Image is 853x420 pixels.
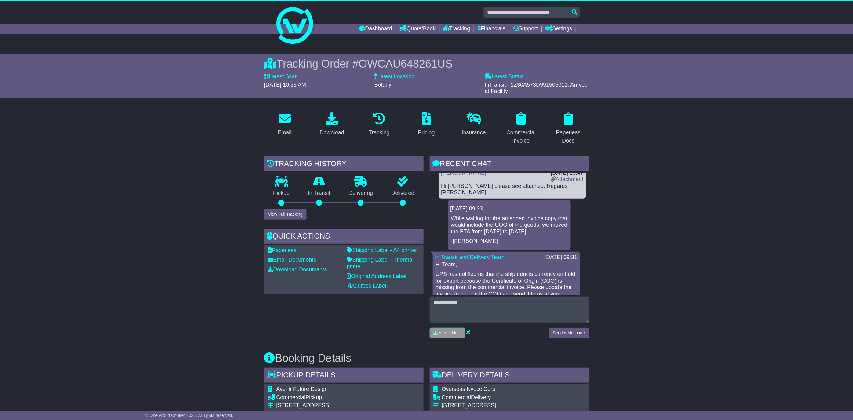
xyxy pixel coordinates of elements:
a: Shipping Label - A4 printer [347,247,417,253]
p: UPS has notified us that the shipment is currently on hold for export because the Certificate of ... [436,271,577,304]
div: Email [278,128,291,137]
div: Tracking history [264,156,424,173]
a: Commercial Invoice [501,110,542,147]
a: In Transit and Delivery Team [435,254,505,260]
div: [MEDICAL_DATA], [GEOGRAPHIC_DATA] [442,411,547,417]
span: Botany [374,82,392,88]
a: Email Documents [268,257,316,263]
label: Latest Status [485,73,524,80]
label: Latest Scan [264,73,298,80]
a: Original Address Label [347,273,406,279]
a: Attachment [551,176,583,182]
a: Support [513,24,538,34]
div: Delivery Details [430,368,589,384]
a: Shipping Label - Thermal printer [347,257,414,269]
button: Send a Message [549,328,589,338]
div: Tracking [369,128,389,137]
a: Pricing [414,110,439,139]
span: Avenir Future Design [276,386,328,392]
span: Commercial [276,394,306,400]
p: Hi Team, [436,262,577,268]
div: Commercial Invoice [505,128,538,145]
div: [DATE] 09:31 [545,254,578,261]
p: Delivering [340,190,382,197]
div: Hi [PERSON_NAME] please see attached. Regards [PERSON_NAME] [441,183,584,196]
div: Paperless Docs [552,128,585,145]
div: [DATE] 09:33 [450,206,568,212]
p: While waiting for the amended invoice copy that would include the COO of the goods, we moved the ... [451,215,568,235]
div: [DATE] 15:47 [551,170,583,177]
a: Download [316,110,348,139]
a: Download Documents [268,266,327,273]
span: InTransit - 1Z30A573D991505311: Arrived at Facility [485,82,588,95]
div: Pricing [418,128,435,137]
div: [STREET_ADDRESS] [276,402,394,409]
a: Insurance [458,110,490,139]
p: Pickup [264,190,299,197]
button: View Full Tracking [264,209,307,220]
a: Quote/Book [399,24,436,34]
div: Download [320,128,344,137]
span: OWCAU648261US [359,58,453,70]
p: Delivered [382,190,424,197]
a: Settings [545,24,572,34]
a: Paperless Docs [548,110,589,147]
div: Tracking Order # [264,57,589,70]
a: Financials [478,24,505,34]
span: Overseas Nvocc Corp [442,386,496,392]
div: Insurance [462,128,486,137]
a: Dashboard [359,24,392,34]
p: In Transit [299,190,340,197]
a: [PERSON_NAME] [441,170,487,176]
span: Commercial [442,394,471,400]
div: Quick Actions [264,229,424,245]
h3: Booking Details [264,352,589,364]
div: Pickup [276,394,394,401]
a: Email [274,110,295,139]
a: Tracking [365,110,393,139]
a: Paperless [268,247,297,253]
div: RECENT CHAT [430,156,589,173]
div: Pickup Details [264,368,424,384]
span: © One World Courier 2025. All rights reserved. [145,413,234,418]
a: Address Label [347,283,386,289]
div: [STREET_ADDRESS] [442,402,547,409]
div: Delivery [442,394,547,401]
p: -[PERSON_NAME] [451,238,568,245]
div: [GEOGRAPHIC_DATA], [GEOGRAPHIC_DATA] [276,411,394,417]
span: [DATE] 10:38 AM [264,82,306,88]
label: Latest Location [374,73,415,80]
a: Tracking [443,24,470,34]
